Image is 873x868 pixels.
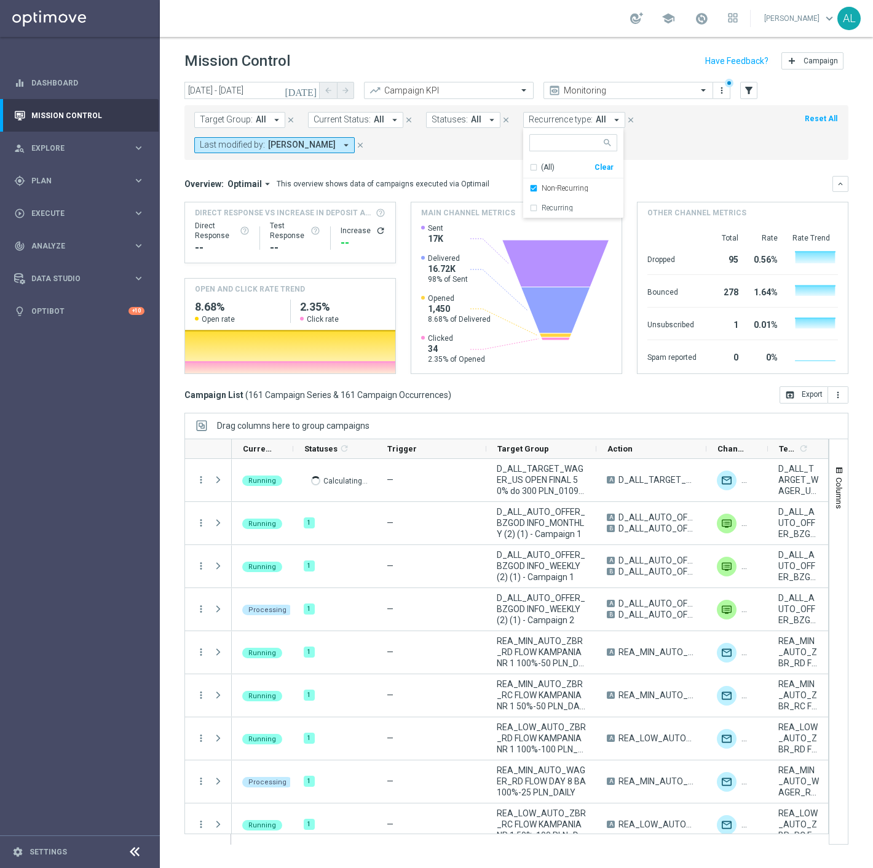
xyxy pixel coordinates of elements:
span: Execute [31,210,133,217]
a: Optibot [31,295,128,327]
span: Channel [717,444,747,453]
i: more_vert [196,647,207,658]
div: play_circle_outline Execute keyboard_arrow_right [14,209,145,218]
h4: Main channel metrics [421,207,515,218]
a: Mission Control [31,99,144,132]
button: more_vert [196,517,207,528]
button: close [403,113,414,127]
span: keyboard_arrow_down [823,12,836,25]
div: Private message [717,514,737,533]
img: Pop-up [741,600,761,619]
i: keyboard_arrow_right [133,207,144,219]
colored-tag: Processing [242,603,293,615]
button: more_vert [196,690,207,701]
button: refresh [376,226,385,236]
div: -- [270,241,320,255]
span: D_ALL_AUTO_OFFER_BZGOD INFO TEST A_WEEKLY [618,555,696,566]
button: more_vert [196,733,207,744]
span: Statuses: [432,114,468,125]
span: Open rate [202,314,235,324]
div: Increase [341,226,385,236]
span: Explore [31,145,133,152]
div: 0.56% [748,249,778,268]
span: Direct Response VS Increase In Deposit Amount [195,207,372,218]
span: Current Status [243,444,272,453]
i: preview [548,84,561,97]
div: 95 [706,249,738,268]
span: B [607,525,615,532]
div: This overview shows data of campaigns executed via Optimail [277,178,489,189]
i: arrow_drop_down [341,140,352,151]
div: person_search Explore keyboard_arrow_right [14,143,145,153]
span: A [607,821,615,828]
span: — [387,604,393,614]
span: D_ALL_AUTO_OFFER_BZGOD INFO TEST B, D_ALL_AUTO_OFFER_BZGOD INFO, D_ALL_AUTO_OFFER_BZGOD INFO TEST A [778,549,819,583]
span: Calculate column [797,442,808,455]
input: Select date range [184,82,320,99]
i: lightbulb [14,306,25,317]
span: 1,450 [428,303,491,314]
div: Press SPACE to select this row. [185,588,232,631]
span: D_ALL_AUTO_OFFER_BZGOD INFO_WEEKLY (2) (1) - Campaign 2 [497,592,586,626]
div: 0.01% [748,314,778,333]
div: Private message [741,643,761,663]
span: Current Status: [314,114,371,125]
span: [PERSON_NAME] [268,140,336,150]
span: — [387,561,393,571]
i: person_search [14,143,25,154]
div: Press SPACE to select this row. [185,459,232,502]
img: Optimail [717,471,737,490]
span: Running [248,649,276,657]
span: D_ALL_AUTO_OFFER_BZGOD INFO, D_ALL_AUTO_OFFER_BZGOD INFO TEST A, D_ALL_AUTO_OFFER_BZGOD INFO TEST B [778,506,819,540]
span: A [607,778,615,785]
span: REA_MIN_AUTO_ZBR_RD FLOW KAMPANIA NR 1 100%-50 PLN_DAILY [618,647,696,658]
h3: Overview: [184,178,224,189]
span: Running [248,477,276,485]
button: Optimail arrow_drop_down [224,178,277,189]
span: Last modified by: [200,140,265,150]
span: 161 Campaign Series & 161 Campaign Occurrences [248,389,448,400]
div: Direct Response [195,221,250,241]
span: 98% of Sent [428,274,468,284]
span: Processing [248,606,286,614]
div: 1 [304,603,315,615]
span: B [607,568,615,575]
span: ) [448,389,451,400]
i: open_in_browser [785,390,795,400]
span: REA_MIN_AUTO_ZBR_RC FLOW KAMPANIA NR 1 50%-50 PLN_DAILY [497,679,586,712]
div: Press SPACE to select this row. [185,717,232,760]
i: more_vert [196,560,207,571]
h4: Other channel metrics [647,207,746,218]
span: A [607,600,615,607]
span: Target Group: [200,114,253,125]
i: more_vert [196,776,207,787]
i: arrow_drop_down [389,114,400,125]
button: more_vert [196,603,207,615]
div: Mission Control [14,111,145,121]
div: Total [706,233,738,243]
button: Data Studio keyboard_arrow_right [14,274,145,284]
ng-select: Campaign KPI [364,82,534,99]
button: track_changes Analyze keyboard_arrow_right [14,241,145,251]
div: Rate [748,233,778,243]
span: A [607,557,615,564]
span: Analyze [31,242,133,250]
i: more_vert [196,819,207,830]
span: A [607,648,615,656]
span: Campaign [804,57,838,65]
div: Non-Recurring [529,178,617,198]
i: arrow_forward [341,86,350,95]
button: Statuses: All arrow_drop_down [426,112,500,128]
span: D_ALL_AUTO_OFFER_BZGOD INFO TEST B_WEEKLY [618,609,696,620]
img: Optimail [717,686,737,706]
div: Pop-up [741,557,761,576]
span: D_ALL_AUTO_OFFER_BZGOD INFO TEST B_MONTHLY [618,523,696,534]
img: Optimail [717,815,737,835]
button: equalizer Dashboard [14,78,145,88]
div: AL [837,7,861,30]
button: close [625,113,636,127]
a: Settings [30,848,67,856]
